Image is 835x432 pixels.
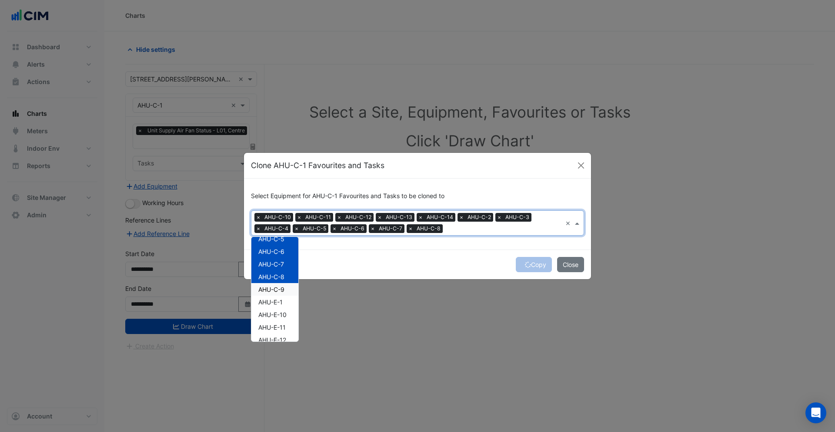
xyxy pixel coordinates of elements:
[295,213,303,222] span: ×
[258,324,286,331] span: AHU-E-11
[465,213,493,222] span: AHU-C-2
[258,286,284,293] span: AHU-C-9
[377,224,404,233] span: AHU-C-7
[369,224,377,233] span: ×
[258,248,284,255] span: AHU-C-6
[258,273,284,280] span: AHU-C-8
[338,224,367,233] span: AHU-C-6
[414,224,443,233] span: AHU-C-8
[258,311,287,318] span: AHU-E-10
[262,213,293,222] span: AHU-C-10
[331,224,338,233] span: ×
[503,213,531,222] span: AHU-C-3
[262,224,291,233] span: AHU-C-4
[384,213,414,222] span: AHU-C-13
[254,213,262,222] span: ×
[557,257,584,272] button: Close
[251,160,384,171] h5: Clone AHU-C-1 Favourites and Tasks
[805,402,826,423] div: Open Intercom Messenger
[258,298,283,306] span: AHU-E-1
[376,213,384,222] span: ×
[458,213,465,222] span: ×
[258,235,284,243] span: AHU-C-5
[293,224,301,233] span: ×
[343,213,374,222] span: AHU-C-12
[565,219,573,228] span: Clear
[424,213,455,222] span: AHU-C-14
[303,213,333,222] span: AHU-C-11
[407,224,414,233] span: ×
[251,237,298,341] div: Options List
[335,213,343,222] span: ×
[495,213,503,222] span: ×
[574,159,588,172] button: Close
[301,224,328,233] span: AHU-C-5
[251,192,584,200] h6: Select Equipment for AHU-C-1 Favourites and Tasks to be cloned to
[258,336,286,344] span: AHU-E-12
[258,260,284,268] span: AHU-C-7
[254,224,262,233] span: ×
[417,213,424,222] span: ×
